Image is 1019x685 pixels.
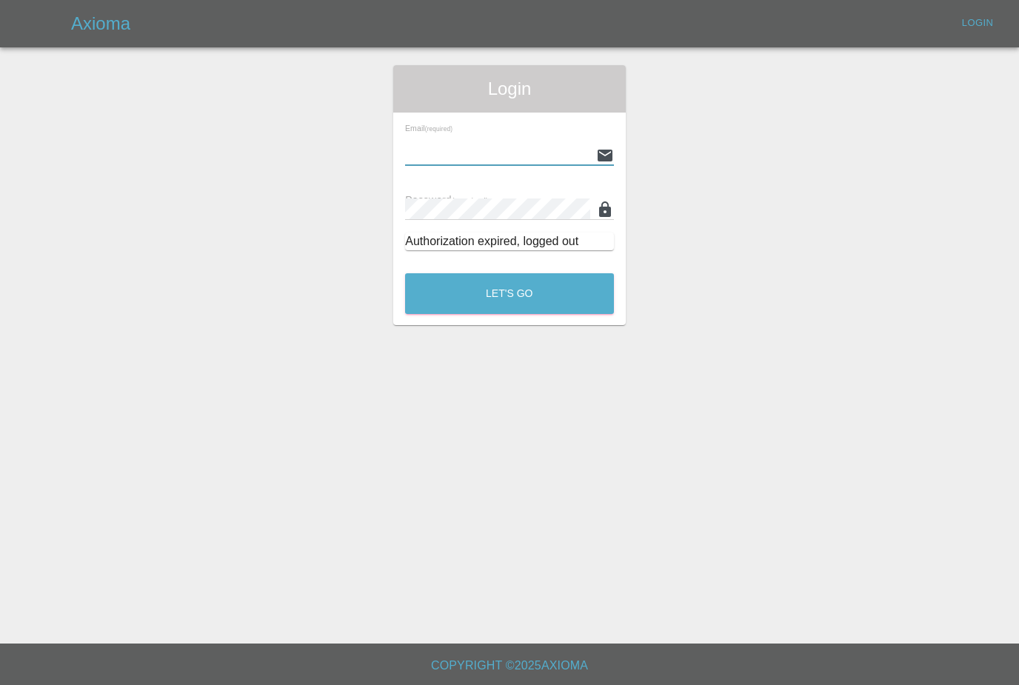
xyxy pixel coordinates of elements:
[452,196,489,205] small: (required)
[405,273,614,314] button: Let's Go
[12,655,1007,676] h6: Copyright © 2025 Axioma
[71,12,130,36] h5: Axioma
[405,77,614,101] span: Login
[425,126,452,133] small: (required)
[954,12,1001,35] a: Login
[405,233,614,250] div: Authorization expired, logged out
[405,194,488,206] span: Password
[405,124,452,133] span: Email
